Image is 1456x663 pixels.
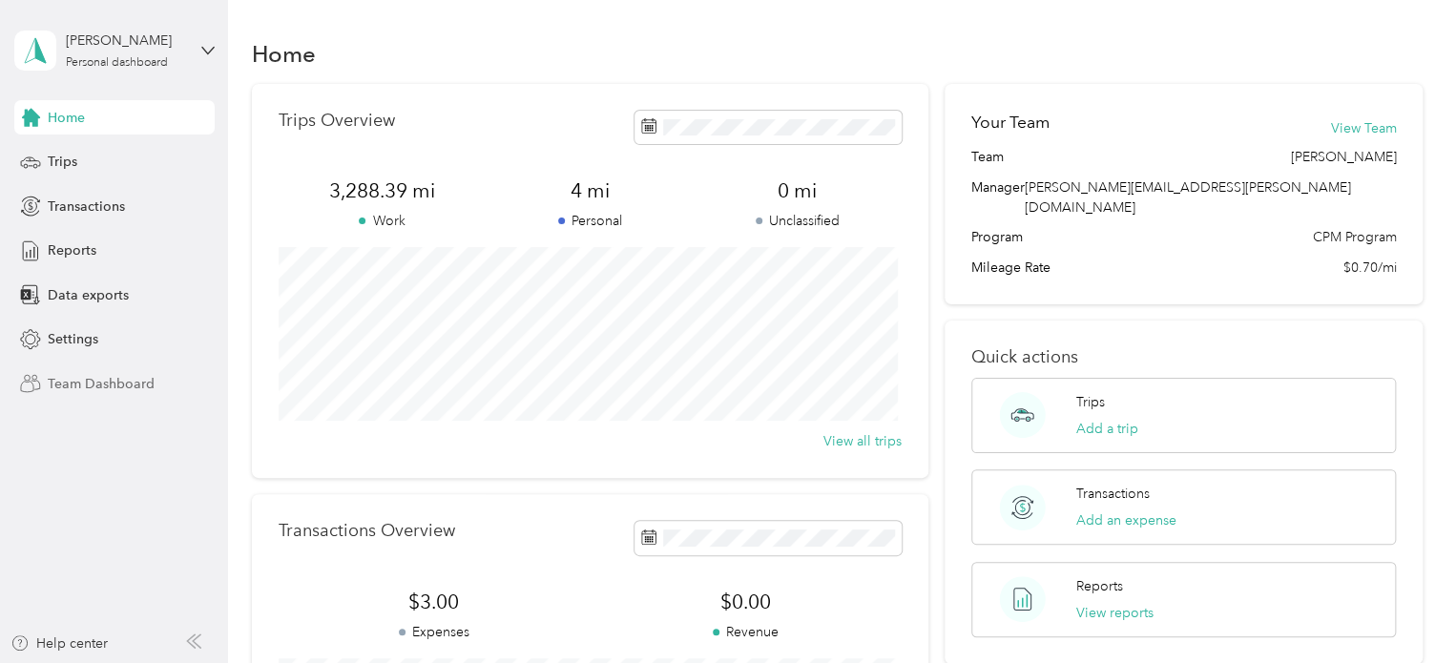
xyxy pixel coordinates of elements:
[48,374,155,394] span: Team Dashboard
[1076,576,1123,596] p: Reports
[48,240,96,260] span: Reports
[971,347,1396,367] p: Quick actions
[279,521,455,541] p: Transactions Overview
[590,589,901,615] span: $0.00
[1076,510,1176,530] button: Add an expense
[971,147,1004,167] span: Team
[590,622,901,642] p: Revenue
[48,329,98,349] span: Settings
[971,227,1023,247] span: Program
[66,31,185,51] div: [PERSON_NAME]
[694,177,902,204] span: 0 mi
[279,622,590,642] p: Expenses
[252,44,316,64] h1: Home
[486,211,694,231] p: Personal
[1290,147,1396,167] span: [PERSON_NAME]
[48,197,125,217] span: Transactions
[10,633,108,653] button: Help center
[1330,118,1396,138] button: View Team
[66,57,168,69] div: Personal dashboard
[48,108,85,128] span: Home
[1076,419,1138,439] button: Add a trip
[823,431,902,451] button: View all trips
[1342,258,1396,278] span: $0.70/mi
[279,589,590,615] span: $3.00
[971,177,1025,218] span: Manager
[1076,484,1150,504] p: Transactions
[48,152,77,172] span: Trips
[1076,392,1105,412] p: Trips
[279,177,487,204] span: 3,288.39 mi
[1076,603,1154,623] button: View reports
[971,258,1050,278] span: Mileage Rate
[48,285,129,305] span: Data exports
[1312,227,1396,247] span: CPM Program
[1349,556,1456,663] iframe: Everlance-gr Chat Button Frame
[486,177,694,204] span: 4 mi
[971,111,1050,135] h2: Your Team
[279,211,487,231] p: Work
[279,111,395,131] p: Trips Overview
[1025,179,1351,216] span: [PERSON_NAME][EMAIL_ADDRESS][PERSON_NAME][DOMAIN_NAME]
[694,211,902,231] p: Unclassified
